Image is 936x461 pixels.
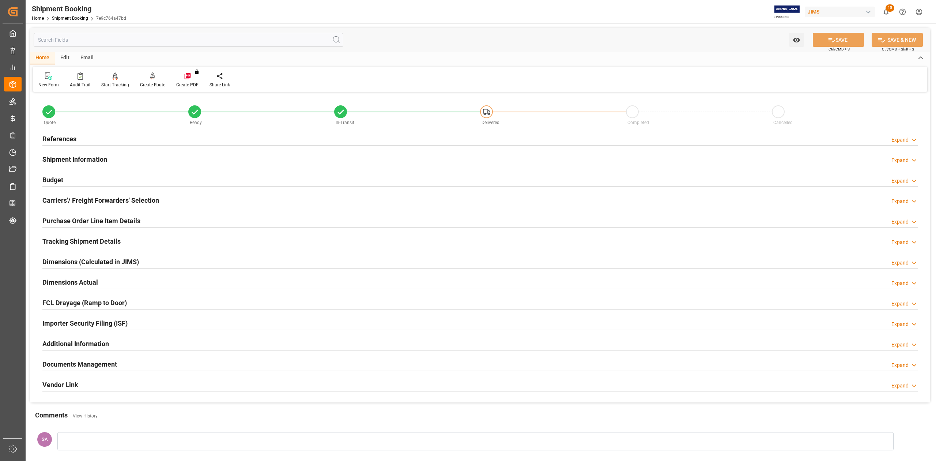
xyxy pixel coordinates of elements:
[805,5,878,19] button: JIMS
[42,298,127,308] h2: FCL Drayage (Ramp to Door)
[891,300,909,308] div: Expand
[42,257,139,267] h2: Dimensions (Calculated in JIMS)
[73,413,98,419] a: View History
[140,82,165,88] div: Create Route
[872,33,923,47] button: SAVE & NEW
[190,120,202,125] span: Ready
[882,46,914,52] span: Ctrl/CMD + Shift + S
[886,4,894,12] span: 15
[891,280,909,287] div: Expand
[813,33,864,47] button: SAVE
[891,259,909,267] div: Expand
[42,216,140,226] h2: Purchase Order Line Item Details
[891,361,909,369] div: Expand
[42,380,78,390] h2: Vendor Link
[42,277,98,287] h2: Dimensions Actual
[42,236,121,246] h2: Tracking Shipment Details
[42,436,48,442] span: SA
[75,52,99,64] div: Email
[210,82,230,88] div: Share Link
[101,82,129,88] div: Start Tracking
[42,318,128,328] h2: Importer Security Filing (ISF)
[891,177,909,185] div: Expand
[891,382,909,390] div: Expand
[42,134,76,144] h2: References
[774,5,800,18] img: Exertis%20JAM%20-%20Email%20Logo.jpg_1722504956.jpg
[32,3,126,14] div: Shipment Booking
[42,154,107,164] h2: Shipment Information
[805,7,875,17] div: JIMS
[891,321,909,328] div: Expand
[42,175,63,185] h2: Budget
[482,120,499,125] span: Delivered
[773,120,793,125] span: Cancelled
[789,33,804,47] button: open menu
[38,82,59,88] div: New Form
[55,52,75,64] div: Edit
[34,33,343,47] input: Search Fields
[30,52,55,64] div: Home
[42,339,109,349] h2: Additional Information
[829,46,850,52] span: Ctrl/CMD + S
[44,120,56,125] span: Quote
[32,16,44,21] a: Home
[35,410,68,420] h2: Comments
[70,82,90,88] div: Audit Trail
[891,157,909,164] div: Expand
[891,136,909,144] div: Expand
[891,239,909,246] div: Expand
[336,120,354,125] span: In-Transit
[627,120,649,125] span: Completed
[52,16,88,21] a: Shipment Booking
[42,359,117,369] h2: Documents Management
[42,195,159,205] h2: Carriers'/ Freight Forwarders' Selection
[891,218,909,226] div: Expand
[878,4,894,20] button: show 15 new notifications
[894,4,911,20] button: Help Center
[891,341,909,349] div: Expand
[891,198,909,205] div: Expand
